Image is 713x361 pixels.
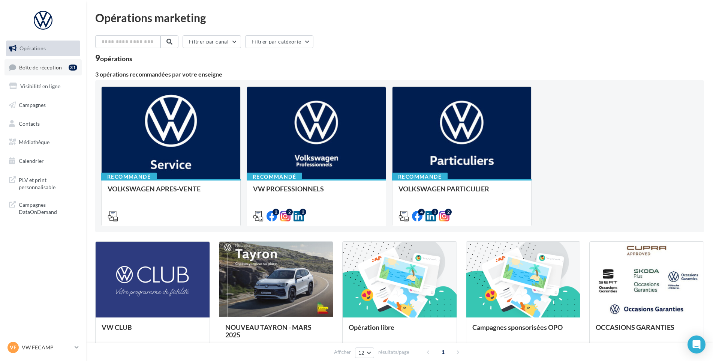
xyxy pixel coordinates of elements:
a: VF VW FECAMP [6,340,80,355]
span: VF [10,344,16,351]
div: opérations [100,55,132,62]
span: VOLKSWAGEN PARTICULIER [398,185,489,193]
span: Boîte de réception [19,64,62,70]
a: Contacts [4,116,82,132]
button: Filtrer par catégorie [245,35,313,48]
span: VW CLUB [102,323,132,331]
a: Campagnes DataOnDemand [4,197,82,219]
div: 2 [286,209,293,215]
span: Contacts [19,120,40,126]
div: 9 [95,54,132,62]
div: 3 opérations recommandées par votre enseigne [95,71,704,77]
div: Recommandé [101,173,157,181]
div: 31 [69,65,77,71]
div: Recommandé [247,173,302,181]
div: Recommandé [392,173,448,181]
span: résultats/page [378,349,409,356]
div: 3 [431,209,438,215]
div: 2 [273,209,279,215]
span: Visibilité en ligne [20,83,60,89]
button: Filtrer par canal [183,35,241,48]
div: 4 [418,209,425,215]
a: Calendrier [4,153,82,169]
div: Opérations marketing [95,12,704,23]
span: 12 [358,350,365,356]
span: VW PROFESSIONNELS [253,185,324,193]
div: 2 [445,209,452,215]
a: Visibilité en ligne [4,78,82,94]
p: VW FECAMP [22,344,72,351]
span: Médiathèque [19,139,49,145]
span: Campagnes [19,102,46,108]
a: PLV et print personnalisable [4,172,82,194]
span: 1 [437,346,449,358]
span: Calendrier [19,158,44,164]
span: Campagnes sponsorisées OPO [472,323,563,331]
a: Opérations [4,41,82,56]
a: Boîte de réception31 [4,59,82,75]
span: Campagnes DataOnDemand [19,200,77,216]
span: Afficher [334,349,351,356]
span: Opérations [19,45,46,51]
span: VOLKSWAGEN APRES-VENTE [108,185,201,193]
span: NOUVEAU TAYRON - MARS 2025 [225,323,312,339]
div: Open Intercom Messenger [688,335,706,353]
div: 2 [300,209,306,215]
a: Campagnes [4,97,82,113]
span: OCCASIONS GARANTIES [596,323,674,331]
a: Médiathèque [4,134,82,150]
span: Opération libre [349,323,394,331]
button: 12 [355,347,374,358]
span: PLV et print personnalisable [19,175,77,191]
